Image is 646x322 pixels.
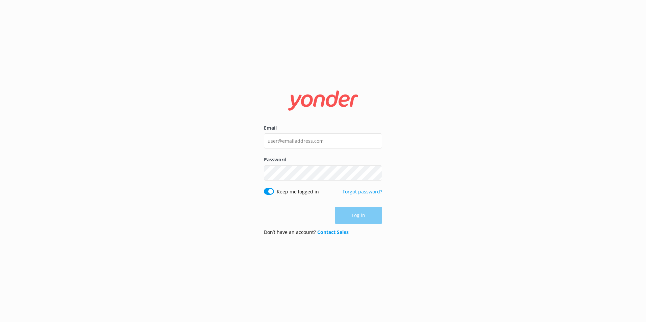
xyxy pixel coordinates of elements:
a: Forgot password? [343,188,382,195]
label: Email [264,124,382,132]
a: Contact Sales [317,229,349,235]
label: Keep me logged in [277,188,319,195]
p: Don’t have an account? [264,229,349,236]
label: Password [264,156,382,163]
input: user@emailaddress.com [264,133,382,149]
button: Show password [369,166,382,180]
